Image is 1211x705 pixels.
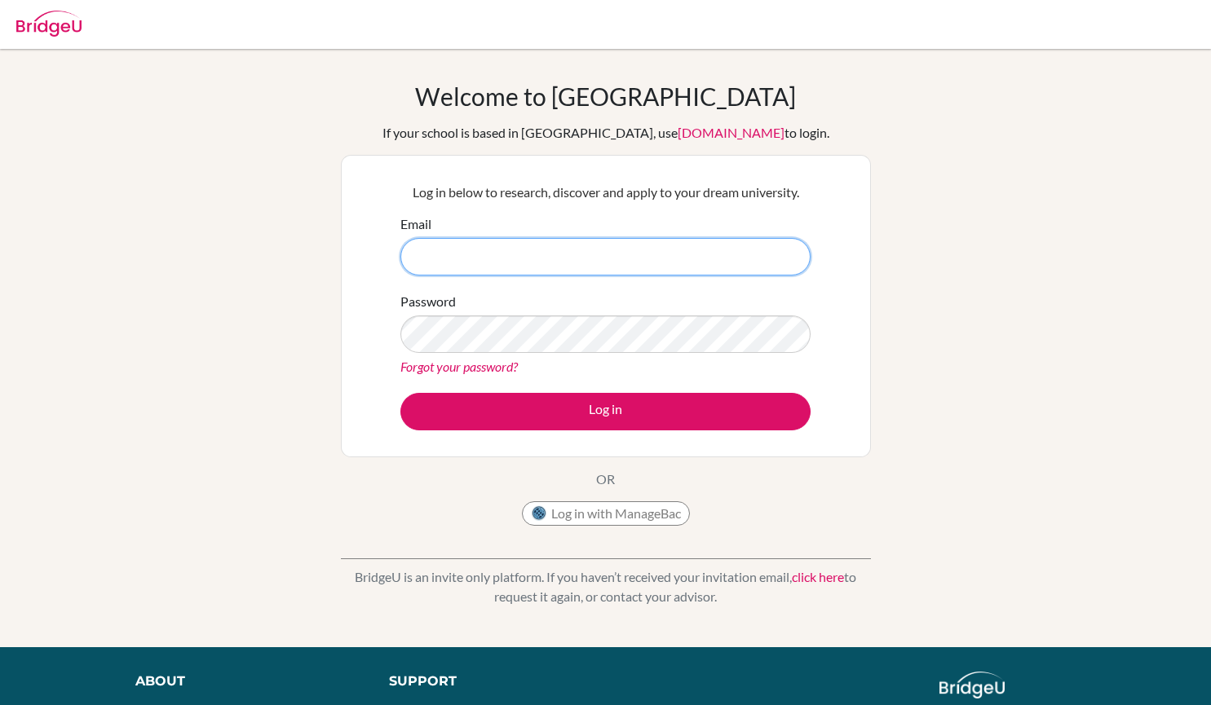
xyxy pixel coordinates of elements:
[341,567,871,606] p: BridgeU is an invite only platform. If you haven’t received your invitation email, to request it ...
[400,183,811,202] p: Log in below to research, discover and apply to your dream university.
[522,501,690,526] button: Log in with ManageBac
[16,11,82,37] img: Bridge-U
[415,82,796,111] h1: Welcome to [GEOGRAPHIC_DATA]
[135,672,352,691] div: About
[389,672,589,691] div: Support
[400,393,811,430] button: Log in
[400,292,456,311] label: Password
[939,672,1005,698] img: logo_white@2x-f4f0deed5e89b7ecb1c2cc34c3e3d731f90f0f143d5ea2071677605dd97b5244.png
[678,125,784,140] a: [DOMAIN_NAME]
[400,359,518,374] a: Forgot your password?
[792,569,844,584] a: click here
[596,469,615,489] p: OR
[400,214,431,234] label: Email
[382,123,829,143] div: If your school is based in [GEOGRAPHIC_DATA], use to login.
